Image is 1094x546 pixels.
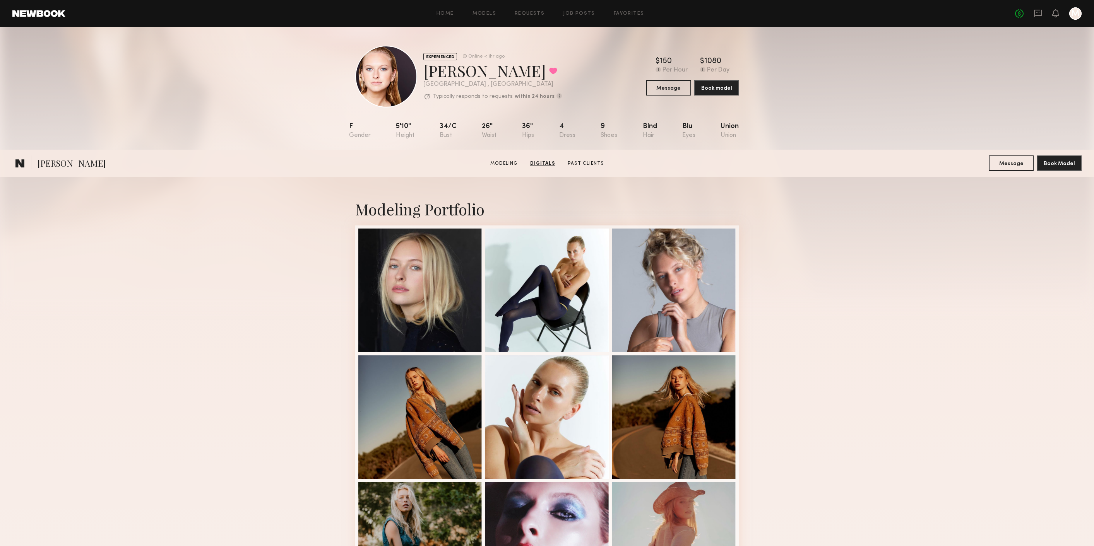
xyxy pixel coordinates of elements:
[38,157,106,171] span: [PERSON_NAME]
[515,94,555,99] b: within 24 hours
[1069,7,1082,20] a: M
[515,11,544,16] a: Requests
[700,58,704,65] div: $
[563,11,595,16] a: Job Posts
[646,80,691,96] button: Message
[721,123,739,139] div: Union
[527,160,558,167] a: Digitals
[989,155,1034,171] button: Message
[694,80,739,96] button: Book model
[1037,160,1082,166] a: Book Model
[487,160,521,167] a: Modeling
[349,123,371,139] div: F
[482,123,496,139] div: 26"
[663,67,688,74] div: Per Hour
[1037,155,1082,171] button: Book Model
[559,123,575,139] div: 4
[707,67,729,74] div: Per Day
[601,123,617,139] div: 9
[440,123,457,139] div: 34/c
[423,81,562,88] div: [GEOGRAPHIC_DATA] , [GEOGRAPHIC_DATA]
[396,123,414,139] div: 5'10"
[423,60,562,81] div: [PERSON_NAME]
[656,58,660,65] div: $
[660,58,672,65] div: 150
[473,11,496,16] a: Models
[468,54,505,59] div: Online < 1hr ago
[565,160,607,167] a: Past Clients
[522,123,534,139] div: 36"
[355,199,739,219] div: Modeling Portfolio
[682,123,695,139] div: Blu
[614,11,644,16] a: Favorites
[423,53,457,60] div: EXPERIENCED
[433,94,513,99] p: Typically responds to requests
[437,11,454,16] a: Home
[643,123,657,139] div: Blnd
[704,58,721,65] div: 1080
